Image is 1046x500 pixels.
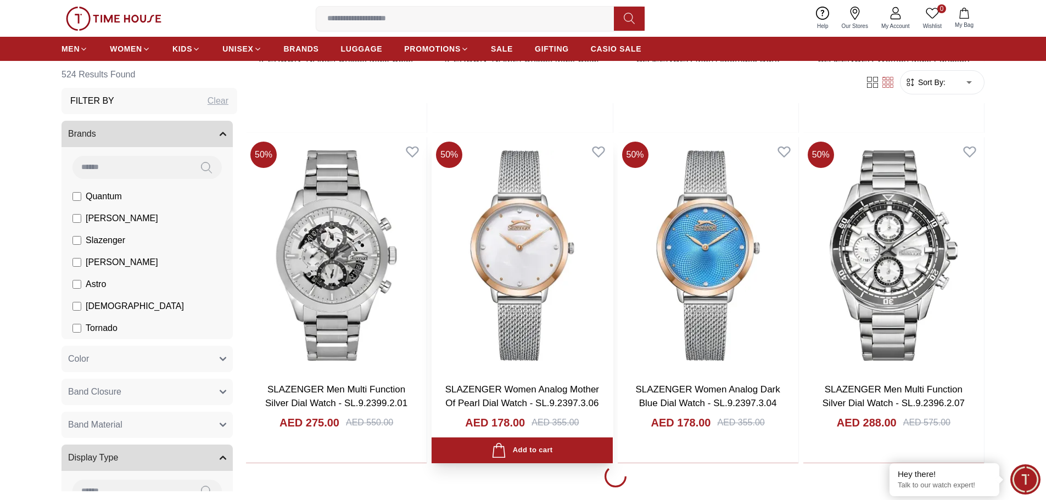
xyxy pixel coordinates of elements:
[532,416,579,429] div: AED 355.00
[86,212,158,225] span: [PERSON_NAME]
[86,256,158,269] span: [PERSON_NAME]
[279,415,339,430] h4: AED 275.00
[813,22,833,30] span: Help
[810,4,835,32] a: Help
[72,258,81,267] input: [PERSON_NAME]
[535,43,569,54] span: GIFTING
[445,384,599,409] a: SLAZENGER Women Analog Mother Of Pearl Dial Watch - SL.9.2397.3.06
[622,142,648,168] span: 50 %
[404,39,469,59] a: PROMOTIONS
[916,77,946,88] span: Sort By:
[172,43,192,54] span: KIDS
[905,77,946,88] button: Sort By:
[61,61,237,88] h6: 524 Results Found
[66,7,161,31] img: ...
[72,324,81,333] input: Tornado
[72,192,81,201] input: Quantum
[68,418,122,431] span: Band Material
[70,94,114,108] h3: Filter By
[172,39,200,59] a: KIDS
[1010,464,1041,495] div: Chat Widget
[591,39,642,59] a: CASIO SALE
[61,346,233,372] button: Color
[432,437,612,463] button: Add to cart
[72,214,81,223] input: [PERSON_NAME]
[61,121,233,147] button: Brands
[837,415,897,430] h4: AED 288.00
[491,43,513,54] span: SALE
[491,443,552,458] div: Add to cart
[808,142,834,168] span: 50 %
[61,412,233,438] button: Band Material
[898,469,991,480] div: Hey there!
[68,127,96,141] span: Brands
[61,43,80,54] span: MEN
[948,5,980,31] button: My Bag
[265,384,407,409] a: SLAZENGER Men Multi Function Silver Dial Watch - SL.9.2399.2.01
[341,43,383,54] span: LUGGAGE
[68,385,121,398] span: Band Closure
[916,4,948,32] a: 0Wishlist
[246,137,427,373] img: SLAZENGER Men Multi Function Silver Dial Watch - SL.9.2399.2.01
[950,21,978,29] span: My Bag
[535,39,569,59] a: GIFTING
[823,384,965,409] a: SLAZENGER Men Multi Function Silver Dial Watch - SL.9.2396.2.07
[432,137,612,373] img: SLAZENGER Women Analog Mother Of Pearl Dial Watch - SL.9.2397.3.06
[72,302,81,311] input: [DEMOGRAPHIC_DATA]
[465,415,525,430] h4: AED 178.00
[208,94,228,108] div: Clear
[835,4,875,32] a: Our Stores
[250,142,277,168] span: 50 %
[86,278,106,291] span: Astro
[591,43,642,54] span: CASIO SALE
[937,4,946,13] span: 0
[635,384,780,409] a: SLAZENGER Women Analog Dark Blue Dial Watch - SL.9.2397.3.04
[898,481,991,490] p: Talk to our watch expert!
[717,416,764,429] div: AED 355.00
[651,415,711,430] h4: AED 178.00
[68,451,118,464] span: Display Type
[803,137,984,373] img: SLAZENGER Men Multi Function Silver Dial Watch - SL.9.2396.2.07
[491,39,513,59] a: SALE
[436,142,462,168] span: 50 %
[284,43,319,54] span: BRANDS
[72,236,81,245] input: Slazenger
[86,234,125,247] span: Slazenger
[346,416,393,429] div: AED 550.00
[837,22,872,30] span: Our Stores
[86,300,184,313] span: [DEMOGRAPHIC_DATA]
[222,43,253,54] span: UNISEX
[222,39,261,59] a: UNISEX
[86,190,122,203] span: Quantum
[903,416,950,429] div: AED 575.00
[618,137,798,373] img: SLAZENGER Women Analog Dark Blue Dial Watch - SL.9.2397.3.04
[110,39,150,59] a: WOMEN
[110,43,142,54] span: WOMEN
[877,22,914,30] span: My Account
[72,280,81,289] input: Astro
[61,379,233,405] button: Band Closure
[341,39,383,59] a: LUGGAGE
[284,39,319,59] a: BRANDS
[61,39,88,59] a: MEN
[919,22,946,30] span: Wishlist
[61,445,233,471] button: Display Type
[86,322,118,335] span: Tornado
[68,352,89,366] span: Color
[404,43,461,54] span: PROMOTIONS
